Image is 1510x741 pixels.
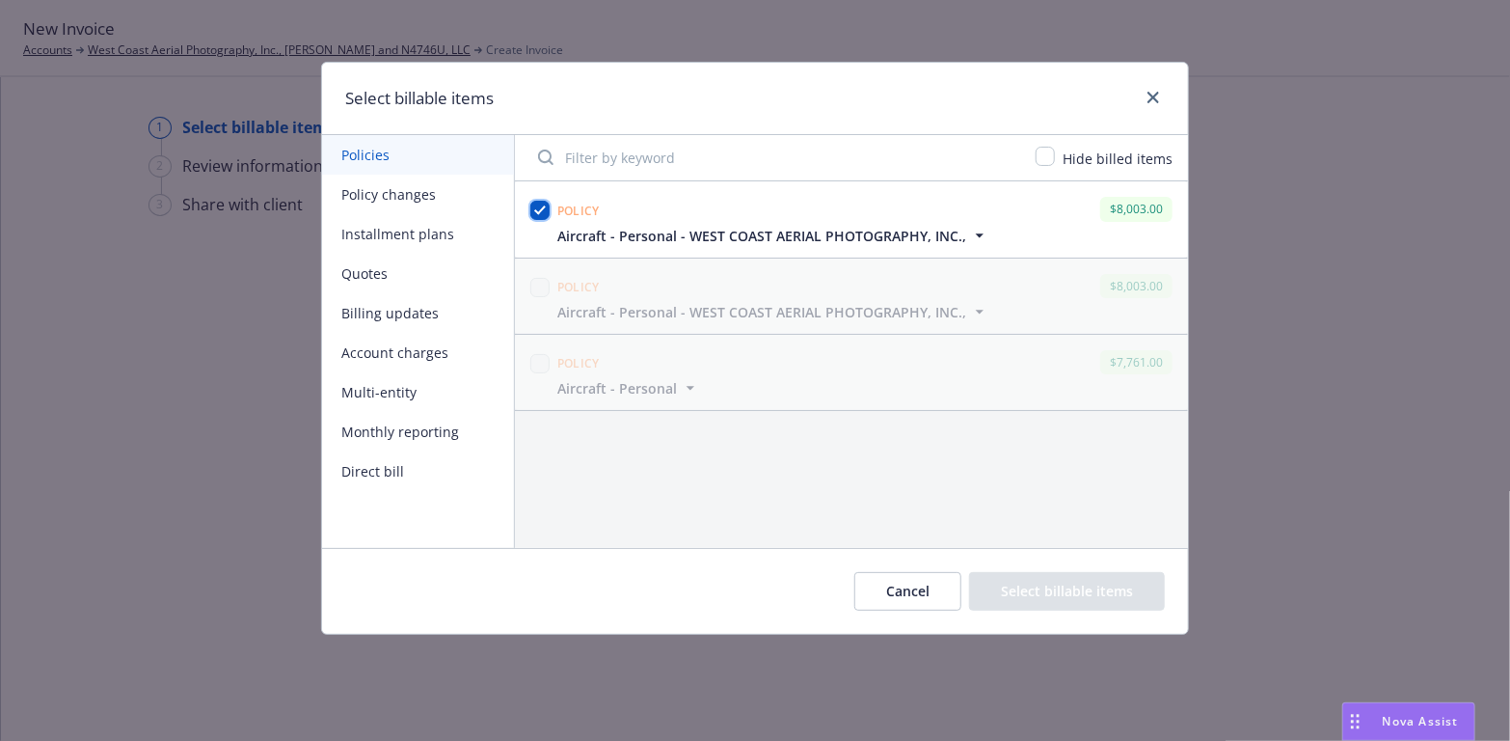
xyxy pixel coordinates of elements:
[322,175,514,214] button: Policy changes
[322,293,514,333] button: Billing updates
[854,572,961,611] button: Cancel
[322,412,514,452] button: Monthly reporting
[322,214,514,254] button: Installment plans
[345,86,494,111] h1: Select billable items
[557,378,700,398] button: Aircraft - Personal
[557,226,966,246] span: Aircraft - Personal - WEST COAST AERIAL PHOTOGRAPHY, INC.,
[1383,713,1459,729] span: Nova Assist
[1100,274,1173,298] div: $8,003.00
[1063,150,1173,168] span: Hide billed items
[1343,703,1367,740] div: Drag to move
[557,302,989,322] button: Aircraft - Personal - WEST COAST AERIAL PHOTOGRAPHY, INC.,
[1142,86,1165,109] a: close
[1342,702,1475,741] button: Nova Assist
[557,378,677,398] span: Aircraft - Personal
[322,452,514,491] button: Direct bill
[557,279,600,295] span: Policy
[557,302,966,322] span: Aircraft - Personal - WEST COAST AERIAL PHOTOGRAPHY, INC.,
[515,335,1188,410] span: Policy$7,761.00Aircraft - Personal
[526,138,1024,177] input: Filter by keyword
[322,254,514,293] button: Quotes
[322,372,514,412] button: Multi-entity
[557,203,600,219] span: Policy
[322,135,514,175] button: Policies
[1100,197,1173,221] div: $8,003.00
[557,226,989,246] button: Aircraft - Personal - WEST COAST AERIAL PHOTOGRAPHY, INC.,
[515,259,1188,334] span: Policy$8,003.00Aircraft - Personal - WEST COAST AERIAL PHOTOGRAPHY, INC.,
[557,355,600,371] span: Policy
[1100,350,1173,374] div: $7,761.00
[322,333,514,372] button: Account charges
